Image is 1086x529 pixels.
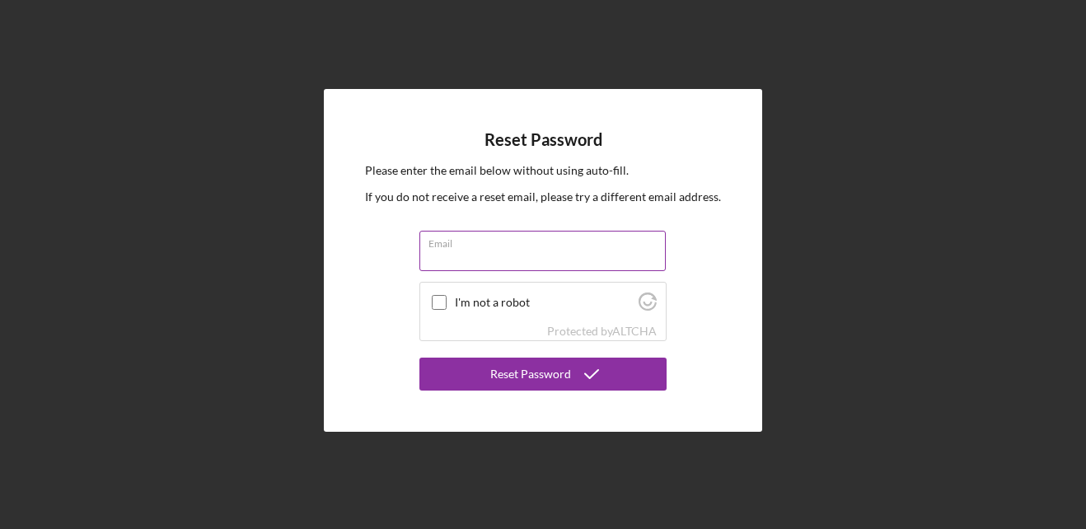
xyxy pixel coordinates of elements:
div: Reset Password [490,358,571,391]
button: Reset Password [419,358,667,391]
a: Visit Altcha.org [639,299,657,313]
p: Please enter the email below without using auto-fill. [365,162,721,180]
label: Email [428,232,666,250]
h4: Reset Password [484,130,602,149]
div: Protected by [547,325,657,338]
a: Visit Altcha.org [612,324,657,338]
label: I'm not a robot [455,296,634,309]
p: If you do not receive a reset email, please try a different email address. [365,188,721,206]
